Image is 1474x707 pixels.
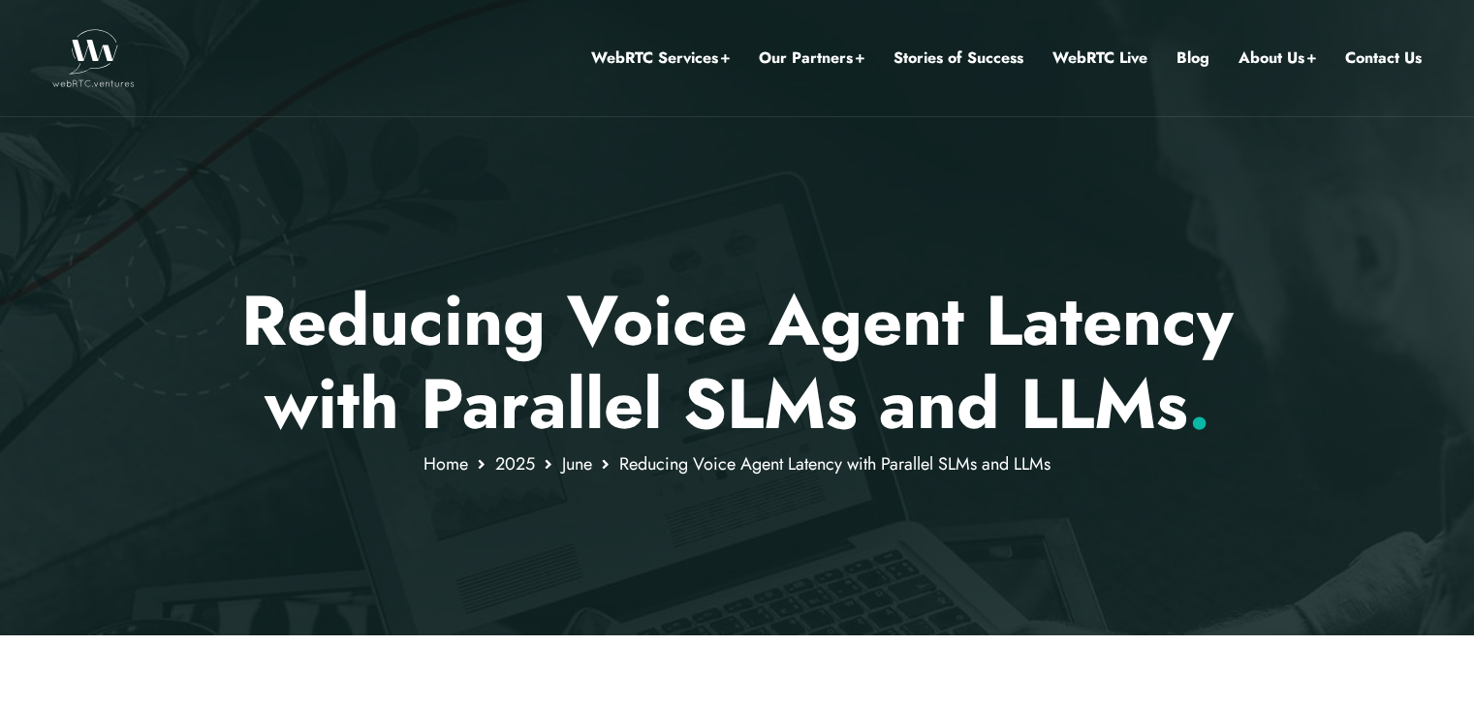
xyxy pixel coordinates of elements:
[52,29,135,87] img: WebRTC.ventures
[423,451,468,476] a: Home
[894,46,1023,71] a: Stories of Success
[1188,353,1210,454] span: .
[591,46,730,71] a: WebRTC Services
[562,451,592,476] a: June
[1239,46,1316,71] a: About Us
[759,46,864,71] a: Our Partners
[495,451,535,476] a: 2025
[619,451,1051,476] span: Reducing Voice Agent Latency with Parallel SLMs and LLMs
[1176,46,1209,71] a: Blog
[1345,46,1422,71] a: Contact Us
[170,279,1304,446] p: Reducing Voice Agent Latency with Parallel SLMs and LLMs
[1052,46,1147,71] a: WebRTC Live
